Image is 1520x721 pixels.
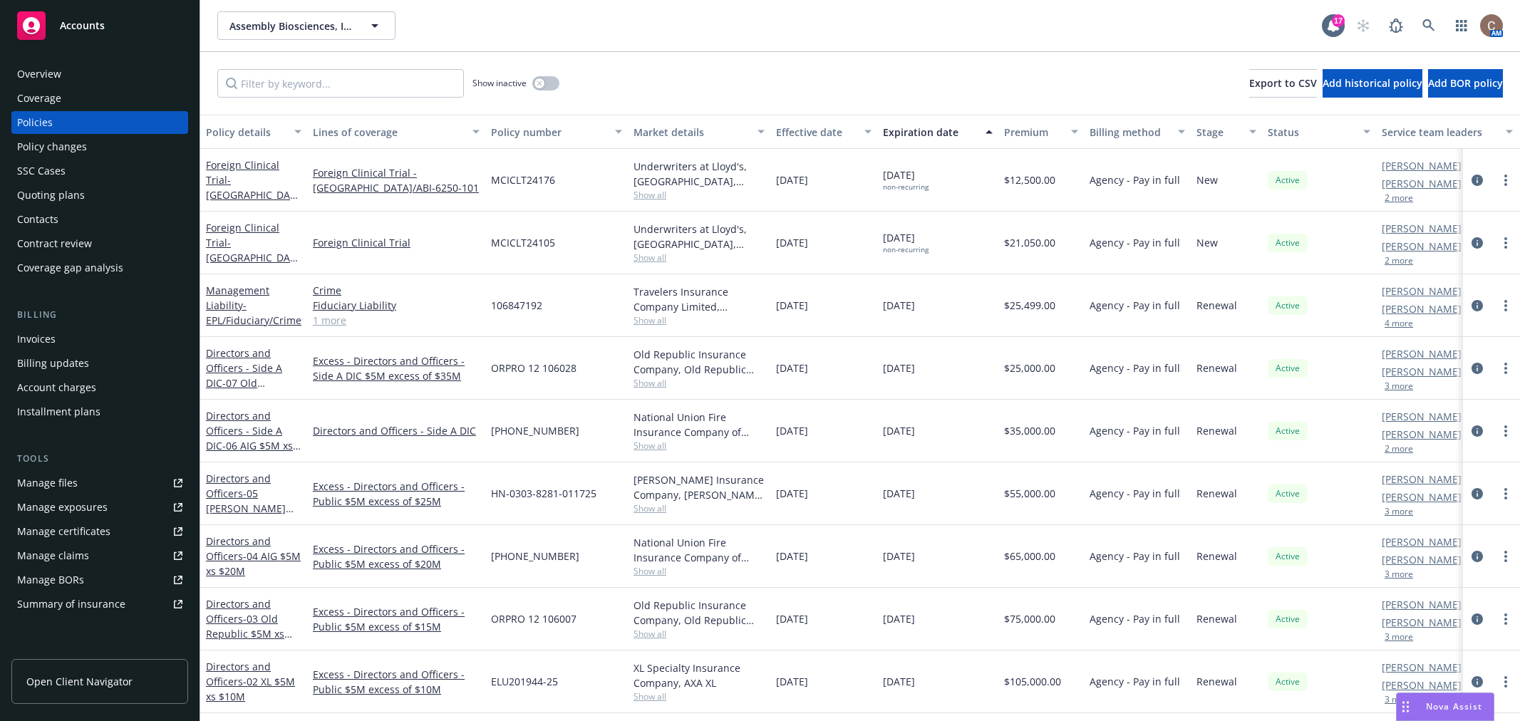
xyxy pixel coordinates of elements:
[634,598,765,628] div: Old Republic Insurance Company, Old Republic General Insurance Group
[17,232,92,255] div: Contract review
[11,111,188,134] a: Policies
[491,486,596,501] span: HN-0303-8281-011725
[313,353,480,383] a: Excess - Directors and Officers - Side A DIC $5M excess of $35M
[11,452,188,466] div: Tools
[1497,297,1514,314] a: more
[634,690,765,702] span: Show all
[1090,172,1180,187] span: Agency - Pay in full
[17,569,84,591] div: Manage BORs
[1497,234,1514,251] a: more
[883,674,915,689] span: [DATE]
[206,125,286,140] div: Policy details
[1004,674,1061,689] span: $105,000.00
[313,667,480,697] a: Excess - Directors and Officers - Public $5M excess of $10M
[1469,360,1486,377] a: circleInformation
[1385,633,1413,641] button: 3 more
[1273,675,1302,688] span: Active
[1497,360,1514,377] a: more
[1382,346,1462,361] a: [PERSON_NAME]
[11,472,188,494] a: Manage files
[1090,486,1180,501] span: Agency - Pay in full
[883,611,915,626] span: [DATE]
[1385,256,1413,265] button: 2 more
[229,19,353,33] span: Assembly Biosciences, Inc.
[1469,234,1486,251] a: circleInformation
[313,604,480,634] a: Excess - Directors and Officers - Public $5M excess of $15M
[1382,221,1462,236] a: [PERSON_NAME]
[11,520,188,543] a: Manage certificates
[1196,486,1237,501] span: Renewal
[1447,11,1476,40] a: Switch app
[1469,297,1486,314] a: circleInformation
[17,160,66,182] div: SSC Cases
[1385,194,1413,202] button: 2 more
[11,308,188,322] div: Billing
[1382,597,1462,612] a: [PERSON_NAME]
[1396,693,1494,721] button: Nova Assist
[883,182,929,192] div: non-recurring
[634,189,765,201] span: Show all
[1196,611,1237,626] span: Renewal
[17,208,58,231] div: Contacts
[628,115,770,149] button: Market details
[634,535,765,565] div: National Union Fire Insurance Company of [GEOGRAPHIC_DATA], [GEOGRAPHIC_DATA], AIG
[485,115,628,149] button: Policy number
[1382,158,1462,173] a: [PERSON_NAME]
[1382,427,1462,442] a: [PERSON_NAME]
[1196,235,1218,250] span: New
[776,549,808,564] span: [DATE]
[313,479,480,509] a: Excess - Directors and Officers - Public $5M excess of $25M
[634,159,765,189] div: Underwriters at Lloyd's, [GEOGRAPHIC_DATA], [PERSON_NAME] of [GEOGRAPHIC_DATA], Clinical Trials I...
[17,496,108,519] div: Manage exposures
[11,328,188,351] a: Invoices
[1273,362,1302,375] span: Active
[1469,485,1486,502] a: circleInformation
[491,125,606,140] div: Policy number
[634,628,765,640] span: Show all
[1428,76,1503,90] span: Add BOR policy
[472,77,527,89] span: Show inactive
[1385,382,1413,390] button: 3 more
[1090,360,1180,375] span: Agency - Pay in full
[1397,693,1415,720] div: Drag to move
[206,409,293,467] a: Directors and Officers - Side A DIC
[491,423,579,438] span: [PHONE_NUMBER]
[1262,115,1376,149] button: Status
[11,496,188,519] a: Manage exposures
[1191,115,1262,149] button: Stage
[11,644,188,658] div: Analytics hub
[313,125,464,140] div: Lines of coverage
[313,313,480,328] a: 1 more
[17,472,78,494] div: Manage files
[1004,298,1055,313] span: $25,499.00
[11,256,188,279] a: Coverage gap analysis
[1090,235,1180,250] span: Agency - Pay in full
[883,423,915,438] span: [DATE]
[1385,445,1413,453] button: 2 more
[1469,611,1486,628] a: circleInformation
[1004,611,1055,626] span: $75,000.00
[1004,360,1055,375] span: $25,000.00
[11,87,188,110] a: Coverage
[1196,549,1237,564] span: Renewal
[1268,125,1355,140] div: Status
[776,360,808,375] span: [DATE]
[634,410,765,440] div: National Union Fire Insurance Company of [GEOGRAPHIC_DATA], [GEOGRAPHIC_DATA], AIG
[11,160,188,182] a: SSC Cases
[883,230,929,254] span: [DATE]
[634,565,765,577] span: Show all
[1273,237,1302,249] span: Active
[776,172,808,187] span: [DATE]
[313,541,480,571] a: Excess - Directors and Officers - Public $5M excess of $20M
[1084,115,1191,149] button: Billing method
[11,208,188,231] a: Contacts
[1497,673,1514,690] a: more
[1497,172,1514,189] a: more
[883,486,915,501] span: [DATE]
[634,660,765,690] div: XL Specialty Insurance Company, AXA XL
[11,569,188,591] a: Manage BORs
[1004,549,1055,564] span: $65,000.00
[634,222,765,251] div: Underwriters at Lloyd's, [GEOGRAPHIC_DATA], [PERSON_NAME] of [GEOGRAPHIC_DATA]
[1196,298,1237,313] span: Renewal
